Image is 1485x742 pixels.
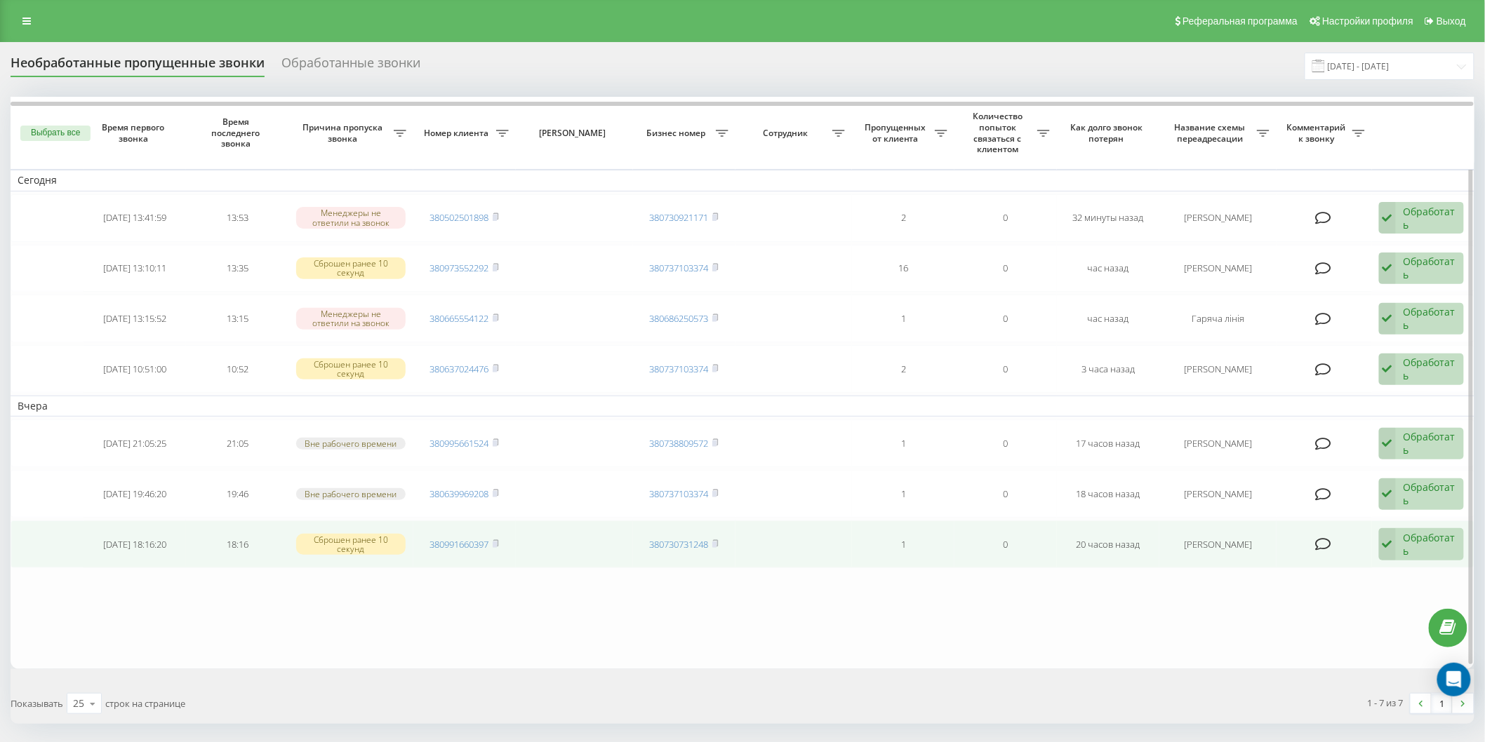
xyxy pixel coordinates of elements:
[1057,345,1159,393] td: 3 часа назад
[852,345,954,393] td: 2
[1057,245,1159,292] td: час назад
[650,211,709,224] a: 380730921171
[1404,531,1456,558] div: Обработать
[954,470,1057,518] td: 0
[1437,15,1466,27] span: Выход
[198,116,277,149] span: Время последнего звонка
[852,419,954,467] td: 1
[1404,480,1456,507] div: Обработать
[1057,194,1159,242] td: 32 минуты назад
[84,295,186,342] td: [DATE] 13:15:52
[1183,15,1298,27] span: Реферальная программа
[1069,122,1148,144] span: Как долго звонок потерян
[11,170,1474,191] td: Сегодня
[11,396,1474,417] td: Вчера
[650,487,709,500] a: 380737103374
[1404,356,1456,382] div: Обработать
[954,295,1057,342] td: 0
[84,470,186,518] td: [DATE] 19:46:20
[1159,520,1277,568] td: [PERSON_NAME]
[186,419,288,467] td: 21:05
[954,245,1057,292] td: 0
[852,520,954,568] td: 1
[650,363,709,375] a: 380737103374
[852,470,954,518] td: 1
[95,122,175,144] span: Время первого звонка
[650,437,709,450] a: 380738809572
[742,128,833,139] span: Сотрудник
[954,419,1057,467] td: 0
[186,470,288,518] td: 19:46
[852,295,954,342] td: 1
[1057,419,1159,467] td: 17 часов назад
[84,245,186,292] td: [DATE] 13:10:11
[430,487,489,500] a: 380639969208
[430,363,489,375] a: 380637024476
[954,345,1057,393] td: 0
[1166,122,1257,144] span: Название схемы переадресации
[186,345,288,393] td: 10:52
[296,534,406,555] div: Сброшен ранее 10 секунд
[186,194,288,242] td: 13:53
[852,194,954,242] td: 2
[296,358,406,379] div: Сброшен ранее 10 секунд
[84,419,186,467] td: [DATE] 21:05:25
[528,128,620,139] span: [PERSON_NAME]
[11,55,265,77] div: Необработанные пропущенные звонки
[954,194,1057,242] td: 0
[73,696,84,710] div: 25
[1159,194,1277,242] td: [PERSON_NAME]
[1404,305,1456,332] div: Обработать
[859,122,935,144] span: Пропущенных от клиента
[430,538,489,551] a: 380991660397
[20,126,91,141] button: Выбрать все
[1057,470,1159,518] td: 18 часов назад
[296,207,406,228] div: Менеджеры не ответили на звонок
[1159,345,1277,393] td: [PERSON_NAME]
[1159,419,1277,467] td: [PERSON_NAME]
[1368,696,1404,710] div: 1 - 7 из 7
[296,438,406,450] div: Вне рабочего времени
[650,262,709,274] a: 380737103374
[650,538,709,551] a: 380730731248
[281,55,420,77] div: Обработанные звонки
[1159,295,1277,342] td: Гаряча лінія
[852,245,954,292] td: 16
[84,520,186,568] td: [DATE] 18:16:20
[954,520,1057,568] td: 0
[430,437,489,450] a: 380995661524
[1159,470,1277,518] td: [PERSON_NAME]
[1057,295,1159,342] td: час назад
[430,211,489,224] a: 380502501898
[1404,205,1456,231] div: Обработать
[1159,245,1277,292] td: [PERSON_NAME]
[11,697,63,710] span: Показывать
[430,262,489,274] a: 380973552292
[296,308,406,329] div: Менеджеры не ответили на звонок
[961,111,1037,154] span: Количество попыток связаться с клиентом
[430,312,489,325] a: 380665554122
[296,257,406,278] div: Сброшен ранее 10 секунд
[84,345,186,393] td: [DATE] 10:51:00
[186,295,288,342] td: 13:15
[84,194,186,242] td: [DATE] 13:41:59
[1404,255,1456,281] div: Обработать
[1404,430,1456,457] div: Обработать
[295,122,393,144] span: Причина пропуска звонка
[1437,663,1471,696] div: Open Intercom Messenger
[105,697,185,710] span: строк на странице
[1432,694,1453,713] a: 1
[420,128,496,139] span: Номер клиента
[1284,122,1352,144] span: Комментарий к звонку
[186,245,288,292] td: 13:35
[296,488,406,500] div: Вне рабочего времени
[1057,520,1159,568] td: 20 часов назад
[650,312,709,325] a: 380686250573
[186,520,288,568] td: 18:16
[1322,15,1413,27] span: Настройки профиля
[640,128,716,139] span: Бизнес номер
